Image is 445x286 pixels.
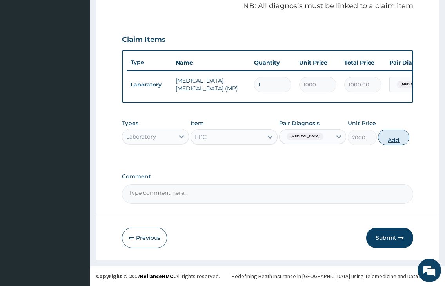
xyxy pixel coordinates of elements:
[195,133,207,141] div: FBC
[397,81,434,88] span: [MEDICAL_DATA]
[126,133,156,140] div: Laboratory
[122,1,413,11] p: NB: All diagnosis must be linked to a claim item
[172,73,250,96] td: [MEDICAL_DATA] [MEDICAL_DATA] (MP)
[172,55,250,70] th: Name
[4,197,149,225] textarea: Type your message and hit 'Enter'
[127,55,172,70] th: Type
[122,173,413,180] label: Comment
[129,4,147,23] div: Minimize live chat window
[96,273,175,280] strong: Copyright © 2017 .
[250,55,295,70] th: Quantity
[232,272,439,280] div: Redefining Heath Insurance in [GEOGRAPHIC_DATA] using Telemedicine and Data Science!
[378,130,409,145] button: Add
[127,77,172,92] td: Laboratory
[41,44,132,54] div: Chat with us now
[340,55,385,70] th: Total Price
[140,273,174,280] a: RelianceHMO
[122,36,165,44] h3: Claim Items
[279,119,320,127] label: Pair Diagnosis
[348,119,376,127] label: Unit Price
[122,228,167,248] button: Previous
[90,266,445,286] footer: All rights reserved.
[45,90,108,169] span: We're online!
[191,119,204,127] label: Item
[287,133,323,140] span: [MEDICAL_DATA]
[366,228,413,248] button: Submit
[295,55,340,70] th: Unit Price
[122,120,138,127] label: Types
[15,39,32,59] img: d_794563401_company_1708531726252_794563401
